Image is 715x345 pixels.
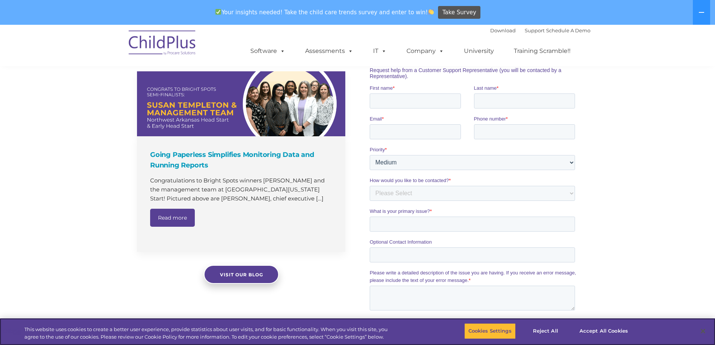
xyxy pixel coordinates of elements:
[243,44,293,59] a: Software
[204,265,279,284] a: Visit our blog
[366,44,394,59] a: IT
[522,323,569,339] button: Reject All
[215,9,221,15] img: ✅
[150,176,334,203] p: Congratulations to Bright Spots winners [PERSON_NAME] and the management team at [GEOGRAPHIC_DATA...
[575,323,632,339] button: Accept All Cookies
[428,9,434,15] img: 👏
[695,323,711,339] button: Close
[490,27,590,33] font: |
[298,44,361,59] a: Assessments
[399,44,452,59] a: Company
[212,5,437,20] span: Your insights needed! Take the child care trends survey and enter to win!
[506,44,578,59] a: Training Scramble!!
[443,6,476,19] span: Take Survey
[125,25,200,63] img: ChildPlus by Procare Solutions
[546,27,590,33] a: Schedule A Demo
[24,326,393,340] div: This website uses cookies to create a better user experience, provide statistics about user visit...
[438,6,480,19] a: Take Survey
[490,27,516,33] a: Download
[220,272,263,277] span: Visit our blog
[456,44,501,59] a: University
[150,149,334,170] h4: Going Paperless Simplifies Monitoring Data and Running Reports
[150,209,195,227] a: Read more
[464,323,516,339] button: Cookies Settings
[525,27,545,33] a: Support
